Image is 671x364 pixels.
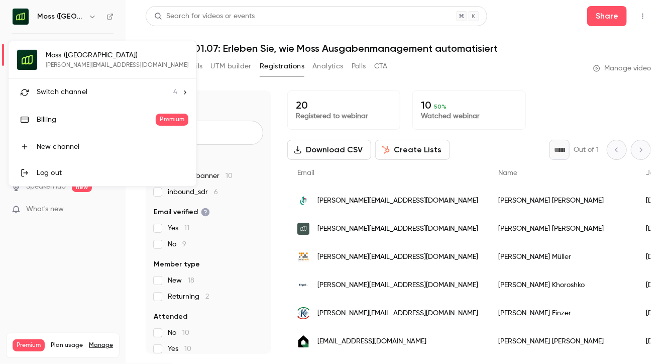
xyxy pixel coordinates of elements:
[156,114,188,126] span: Premium
[37,168,188,178] div: Log out
[37,87,87,98] span: Switch channel
[173,87,177,98] span: 4
[37,142,188,152] div: New channel
[37,115,156,125] div: Billing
